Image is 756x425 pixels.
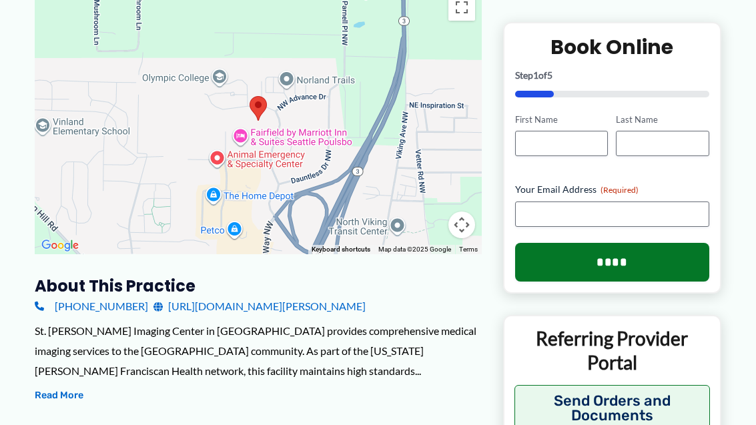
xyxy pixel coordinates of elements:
label: First Name [515,113,608,125]
span: 5 [547,69,552,80]
a: [PHONE_NUMBER] [35,296,148,316]
a: Open this area in Google Maps (opens a new window) [38,237,82,254]
button: Read More [35,388,83,404]
span: 1 [533,69,538,80]
button: Keyboard shortcuts [312,245,370,254]
span: Map data ©2025 Google [378,246,451,253]
p: Referring Provider Portal [514,326,710,375]
a: [URL][DOMAIN_NAME][PERSON_NAME] [153,296,366,316]
p: Step of [515,70,709,79]
button: Map camera controls [448,211,475,238]
div: St. [PERSON_NAME] Imaging Center in [GEOGRAPHIC_DATA] provides comprehensive medical imaging serv... [35,321,482,380]
label: Your Email Address [515,183,709,196]
h3: About this practice [35,276,482,296]
h2: Book Online [515,33,709,59]
a: Terms (opens in new tab) [459,246,478,253]
span: (Required) [601,185,639,195]
img: Google [38,237,82,254]
label: Last Name [616,113,709,125]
